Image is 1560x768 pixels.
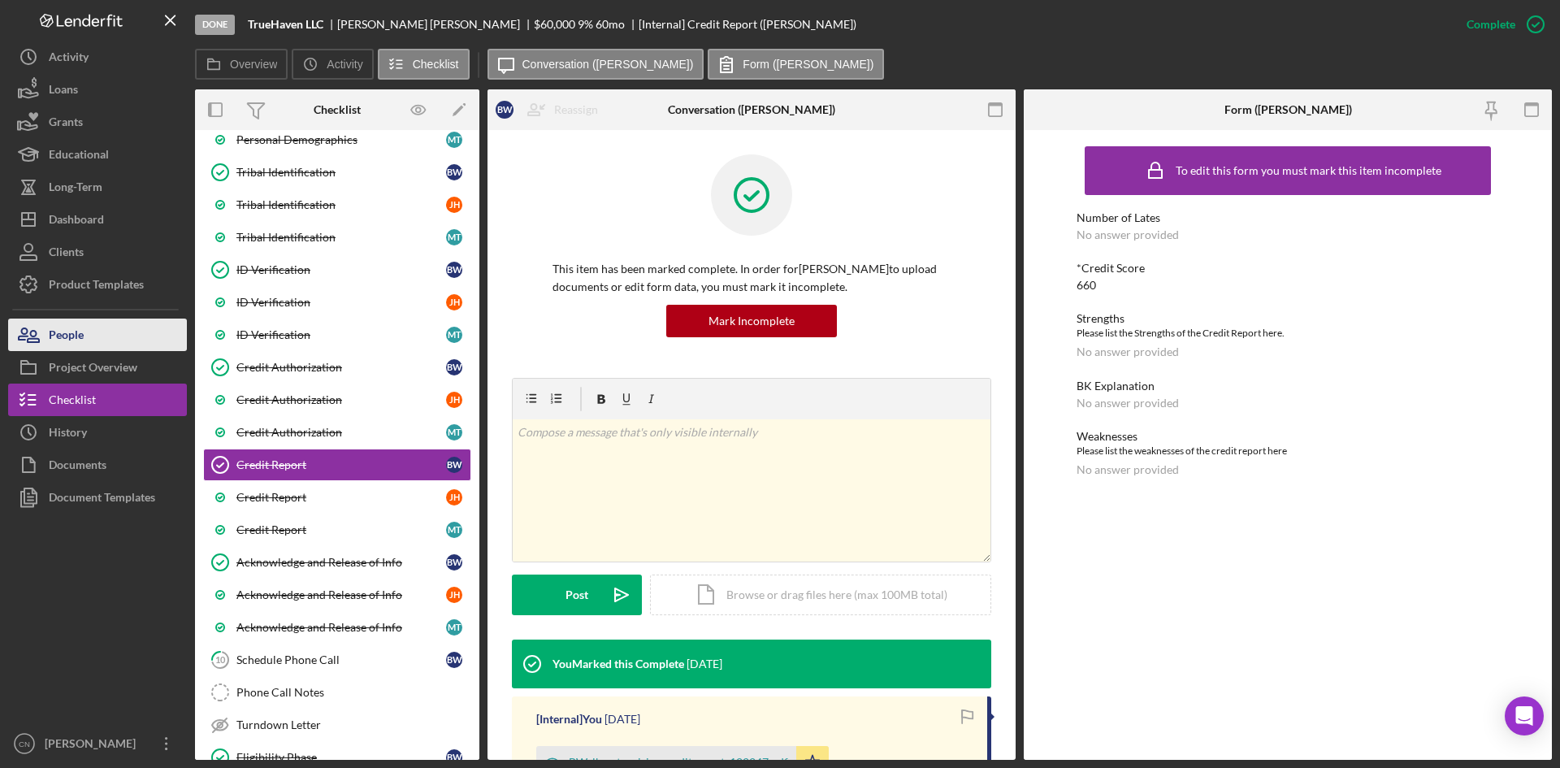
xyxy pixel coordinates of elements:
div: ID Verification [236,263,446,276]
a: ID VerificationBW [203,254,471,286]
div: J H [446,294,462,310]
div: Acknowledge and Release of Info [236,588,446,601]
a: 10Schedule Phone CallBW [203,644,471,676]
b: TrueHaven LLC [248,18,323,31]
p: This item has been marked complete. In order for [PERSON_NAME] to upload documents or edit form d... [552,260,951,297]
div: $60,000 [534,18,575,31]
button: Dashboard [8,203,187,236]
div: J H [446,197,462,213]
div: Personal Demographics [236,133,446,146]
a: Acknowledge and Release of InfoBW [203,546,471,579]
div: Strengths [1077,312,1499,325]
div: You Marked this Complete [552,657,684,670]
button: Post [512,575,642,615]
div: 660 [1077,279,1096,292]
div: Form ([PERSON_NAME]) [1224,103,1352,116]
div: People [49,319,84,355]
div: 9 % [578,18,593,31]
a: ID VerificationMT [203,319,471,351]
label: Form ([PERSON_NAME]) [743,58,873,71]
div: M T [446,522,462,538]
button: Loans [8,73,187,106]
div: To edit this form you must mark this item incomplete [1176,164,1441,177]
div: B W [446,554,462,571]
div: BK Explanation [1077,380,1499,393]
div: Eligibility Phase [236,751,446,764]
div: Open Intercom Messenger [1505,696,1544,735]
div: Credit Authorization [236,393,446,406]
button: Clients [8,236,187,268]
a: Activity [8,41,187,73]
a: People [8,319,187,351]
div: Number of Lates [1077,211,1499,224]
button: History [8,416,187,449]
div: Dashboard [49,203,104,240]
label: Overview [230,58,277,71]
div: No answer provided [1077,397,1179,410]
a: Tribal IdentificationMT [203,221,471,254]
a: ID VerificationJH [203,286,471,319]
a: Credit ReportJH [203,481,471,514]
div: Phone Call Notes [236,686,470,699]
div: Weaknesses [1077,430,1499,443]
button: Grants [8,106,187,138]
div: Acknowledge and Release of Info [236,621,446,634]
button: Activity [292,49,373,80]
div: Tribal Identification [236,231,446,244]
div: *Credit Score [1077,262,1499,275]
a: Credit AuthorizationJH [203,384,471,416]
div: No answer provided [1077,463,1179,476]
div: ID Verification [236,296,446,309]
label: Activity [327,58,362,71]
div: [PERSON_NAME] [41,727,146,764]
a: Acknowledge and Release of InfoMT [203,611,471,644]
a: Credit ReportBW [203,449,471,481]
time: 2025-08-08 17:54 [604,713,640,726]
label: Checklist [413,58,459,71]
a: Credit AuthorizationBW [203,351,471,384]
div: M T [446,424,462,440]
a: Educational [8,138,187,171]
div: Done [195,15,235,35]
div: Documents [49,449,106,485]
div: Conversation ([PERSON_NAME]) [668,103,835,116]
a: Tribal IdentificationJH [203,189,471,221]
div: Credit Authorization [236,426,446,439]
div: M T [446,229,462,245]
div: Complete [1467,8,1515,41]
div: M T [446,619,462,636]
button: BWReassign [487,93,614,126]
a: Long-Term [8,171,187,203]
button: Documents [8,449,187,481]
button: Form ([PERSON_NAME]) [708,49,884,80]
div: Document Templates [49,481,155,518]
div: B W [446,749,462,766]
div: M T [446,132,462,148]
button: Document Templates [8,481,187,514]
div: No answer provided [1077,228,1179,241]
div: Schedule Phone Call [236,653,446,666]
a: Project Overview [8,351,187,384]
div: No answer provided [1077,345,1179,358]
div: B W [446,359,462,375]
div: ID Verification [236,328,446,341]
time: 2025-08-08 17:54 [687,657,722,670]
a: Checklist [8,384,187,416]
button: Conversation ([PERSON_NAME]) [487,49,704,80]
button: Overview [195,49,288,80]
div: Reassign [554,93,598,126]
div: Credit Report [236,458,446,471]
button: CN[PERSON_NAME] [8,727,187,760]
button: Complete [1450,8,1552,41]
a: Product Templates [8,268,187,301]
div: Educational [49,138,109,175]
div: Project Overview [49,351,137,388]
div: Turndown Letter [236,718,470,731]
button: Mark Incomplete [666,305,837,337]
div: B W [446,457,462,473]
div: [PERSON_NAME] [PERSON_NAME] [337,18,534,31]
